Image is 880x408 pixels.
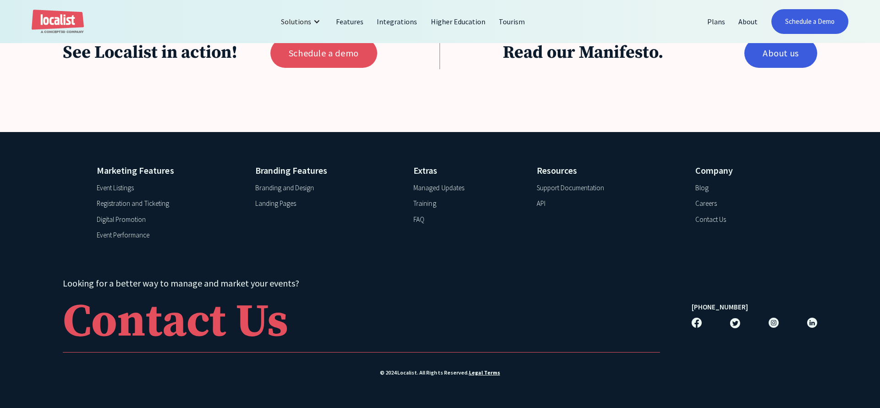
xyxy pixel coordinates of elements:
a: Event Performance [97,230,149,241]
div: Solutions [281,16,311,27]
a: Legal Terms [469,369,500,377]
a: [PHONE_NUMBER] [692,302,748,313]
div: Contact Us [63,299,288,345]
div: © 2024 Localist. All Rights Reserved. [63,369,817,377]
h3: Read our Manifesto. [503,42,713,64]
a: Contact Us [695,215,726,225]
a: Managed Updates [413,183,464,193]
a: Blog [695,183,709,193]
a: Support Documentation [537,183,604,193]
a: Integrations [370,11,424,33]
a: API [537,198,545,209]
h4: Resources [537,164,677,177]
a: Plans [701,11,732,33]
a: Event Listings [97,183,134,193]
a: About us [744,39,817,68]
a: Registration and Ticketing [97,198,169,209]
a: home [32,10,84,34]
a: Tourism [492,11,532,33]
a: FAQ [413,215,424,225]
h4: Marketing Features [97,164,237,177]
a: Schedule a Demo [771,9,848,34]
a: Features [330,11,370,33]
div: Solutions [274,11,330,33]
h4: Company [695,164,783,177]
a: Careers [695,198,717,209]
a: About [732,11,764,33]
a: Landing Pages [255,198,296,209]
a: Training [413,198,436,209]
a: Digital Promotion [97,215,146,225]
h3: See Localist in action! [63,42,239,64]
h4: Extras [413,164,519,177]
a: Contact Us [63,295,660,353]
a: Branding and Design [255,183,314,193]
a: Schedule a demo [270,39,377,68]
h4: Branding Features [255,164,396,177]
a: Higher Education [424,11,492,33]
h4: Looking for a better way to manage and market your events? [63,276,660,290]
